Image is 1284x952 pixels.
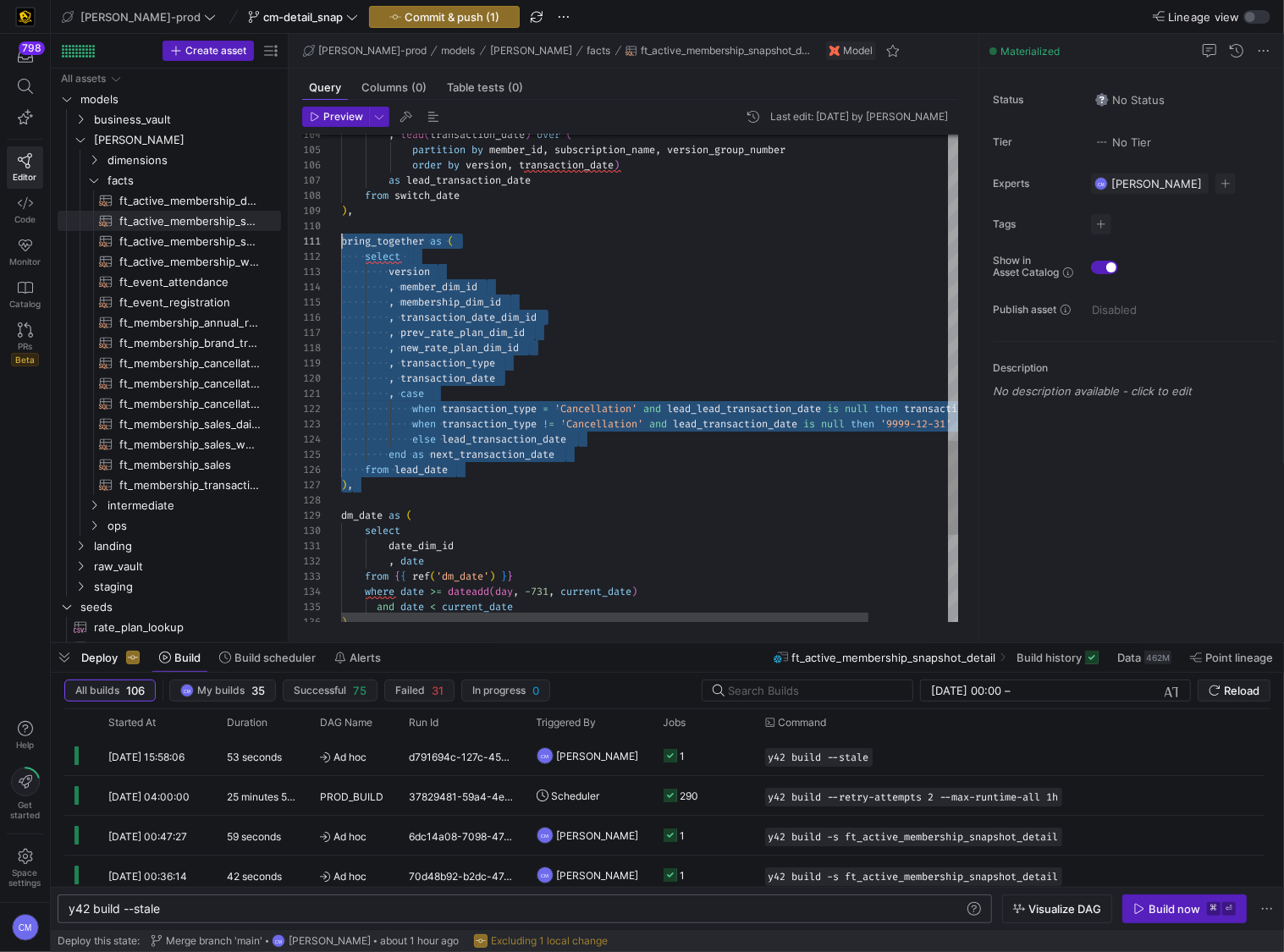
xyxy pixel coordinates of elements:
[874,402,898,415] span: then
[486,41,576,61] button: [PERSON_NAME]
[302,340,321,355] div: 118
[361,82,427,93] span: Columns
[10,800,40,820] span: Get started
[507,158,513,172] span: ,
[400,326,525,339] span: prev_rate_plan_dim_id
[58,475,281,495] div: Press SPACE to select this row.
[64,680,156,702] button: All builds106
[667,402,821,415] span: lead_lead_transaction_date
[180,684,194,697] div: CM
[58,414,281,434] div: Press SPACE to select this row.
[412,448,424,461] span: as
[641,45,812,57] span: ft_active_membership_snapshot_detail
[904,402,999,415] span: transaction_date
[491,935,608,947] span: Excluding 1 local change
[7,316,43,373] a: PRsBeta
[394,570,400,583] span: {
[58,272,281,292] a: ft_event_attendance​​​​​​​​​​
[58,393,281,414] a: ft_membership_cancellations​​​​​​​​​​
[309,82,341,93] span: Query
[389,371,394,385] span: ,
[412,402,436,415] span: when
[302,447,321,462] div: 125
[389,539,454,553] span: date_dim_id
[341,478,347,492] span: )
[412,432,436,446] span: else
[58,69,281,89] div: Press SPACE to select this row.
[146,930,463,952] button: Merge branch 'main'CM[PERSON_NAME]about 1 hour ago
[58,333,281,353] div: Press SPACE to select this row.
[389,280,394,294] span: ,
[1017,651,1082,664] span: Build history
[587,45,611,57] span: facts
[851,417,874,431] span: then
[353,684,366,697] span: 75
[58,434,281,454] a: ft_membership_sales_weekly_forecast​​​​​​​​​​
[673,417,797,431] span: lead_transaction_date
[302,493,321,508] div: 128
[302,462,321,477] div: 126
[400,341,519,355] span: new_rate_plan_dim_id
[58,617,281,637] a: rate_plan_lookup​​​​​​
[119,333,262,353] span: ft_membership_brand_transfer​​​​​​​​​​
[1094,177,1108,190] div: CM
[94,537,278,556] span: landing
[58,515,281,536] div: Press SPACE to select this row.
[14,214,36,224] span: Code
[400,356,495,370] span: transaction_type
[400,816,526,855] div: 6dc14a08-7098-47a0-969e-a9d49173b2b2
[341,509,383,522] span: dm_date
[7,910,43,945] button: CM
[1091,131,1155,153] button: No tierNo Tier
[17,8,34,25] img: https://storage.googleapis.com/y42-prod-data-exchange/images/uAsz27BndGEK0hZWDFeOjoxA7jCwgK9jE472...
[58,536,281,556] div: Press SPACE to select this row.
[365,463,389,476] span: from
[442,45,476,57] span: models
[323,111,363,123] span: Preview
[302,264,321,279] div: 113
[119,394,262,414] span: ft_membership_cancellations​​​​​​​​​​
[1110,643,1179,672] button: Data462M
[389,554,394,568] span: ,
[94,130,278,150] span: [PERSON_NAME]
[1207,902,1221,916] kbd: ⌘
[12,914,39,941] div: CM
[212,643,323,672] button: Build scheduler
[58,251,281,272] div: Press SPACE to select this row.
[58,211,281,231] div: Press SPACE to select this row.
[299,41,431,61] button: [PERSON_NAME]-prod
[58,190,281,211] div: Press SPACE to select this row.
[58,454,281,475] a: ft_membership_sales​​​​​​​​​​
[58,211,281,231] a: ft_active_membership_snapshot_detail​​​​​​​​​​
[389,387,394,400] span: ,
[1095,135,1109,149] img: No tier
[302,508,321,523] div: 129
[58,89,281,109] div: Press SPACE to select this row.
[442,402,537,415] span: transaction_type
[9,867,41,888] span: Space settings
[7,146,43,189] a: Editor
[384,680,455,702] button: Failed31
[1095,93,1109,107] img: No status
[432,684,444,697] span: 31
[843,45,873,57] span: Model
[302,416,321,432] div: 123
[365,570,389,583] span: from
[234,651,316,664] span: Build scheduler
[58,353,281,373] div: Press SPACE to select this row.
[320,777,383,817] span: PROD_BUILD
[119,455,262,475] span: ft_membership_sales​​​​​​​​​​
[400,736,526,775] div: d791694c-127c-454b-a3cb-a8af55b65f5f
[58,251,281,272] a: ft_active_membership_weekly_forecast​​​​​​​​​​
[302,142,321,157] div: 105
[7,713,43,757] button: Help
[614,158,620,172] span: )
[1224,684,1259,697] span: Reload
[302,310,321,325] div: 116
[119,191,262,211] span: ft_active_membership_daily_forecast​​​​​​​​​​
[1002,894,1112,923] button: Visualize DAG
[655,143,661,157] span: ,
[412,158,442,172] span: order
[430,448,554,461] span: next_transaction_date
[7,761,43,827] button: Getstarted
